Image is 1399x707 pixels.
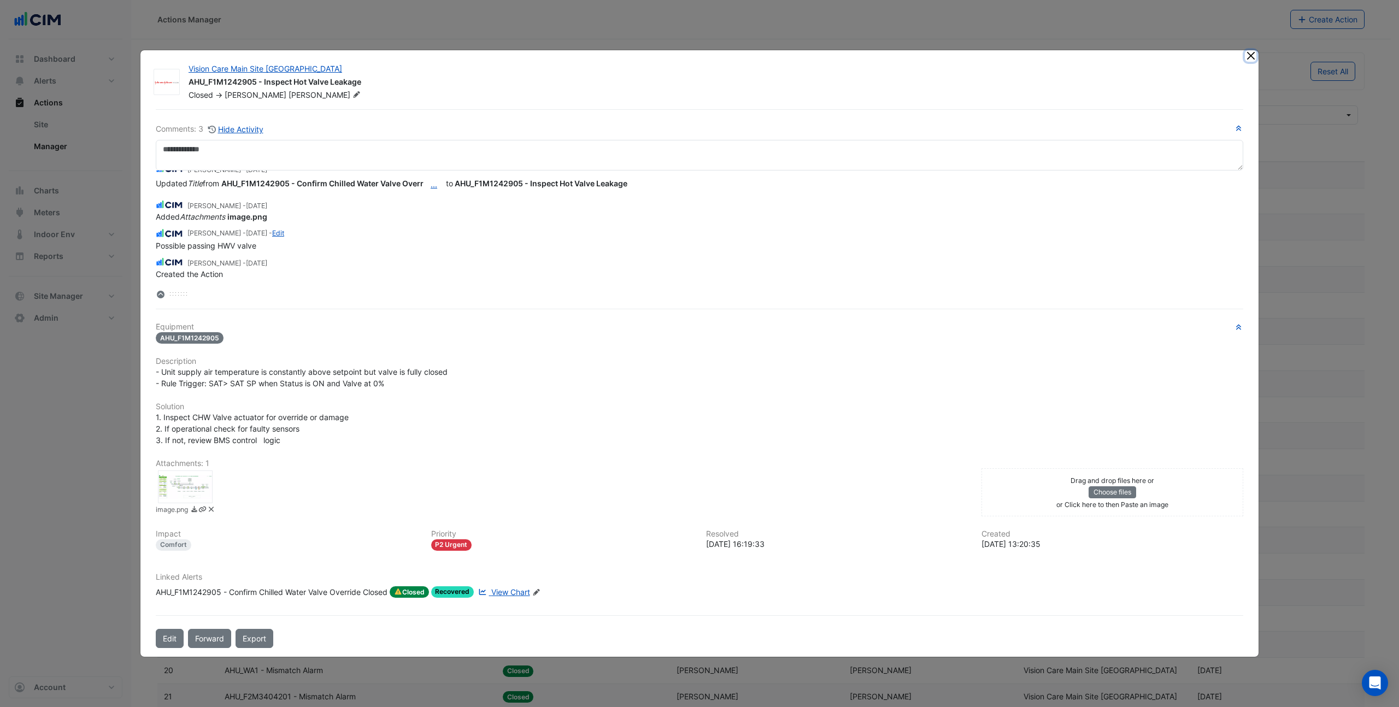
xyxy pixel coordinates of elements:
[158,470,213,503] div: image.png
[981,529,1244,539] h6: Created
[156,505,188,516] small: image.png
[246,259,267,267] span: 2025-06-23 13:20:35
[187,228,284,238] small: [PERSON_NAME] - -
[225,90,286,99] span: [PERSON_NAME]
[1089,486,1136,498] button: Choose files
[156,322,1243,332] h6: Equipment
[424,175,444,194] button: ...
[156,367,448,388] span: - Unit supply air temperature is constantly above setpoint but valve is fully closed - Rule Trigg...
[156,586,387,598] div: AHU_F1M1242905 - Confirm Chilled Water Valve Override Closed
[706,529,968,539] h6: Resolved
[156,573,1243,582] h6: Linked Alerts
[187,258,267,268] small: [PERSON_NAME] -
[156,179,219,188] span: Updated from
[156,629,184,648] button: Edit
[246,229,267,237] span: 2025-06-23 13:20:36
[390,586,429,598] span: Closed
[156,212,267,221] span: Added
[1245,50,1256,62] button: Close
[190,505,198,516] a: Download
[189,64,342,73] a: Vision Care Main Site [GEOGRAPHIC_DATA]
[189,90,213,99] span: Closed
[156,413,349,445] span: 1. Inspect CHW Valve actuator for override or damage 2. If operational check for faulty sensors 3...
[208,123,264,135] button: Hide Activity
[431,529,693,539] h6: Priority
[1362,670,1388,696] div: Open Intercom Messenger
[156,529,418,539] h6: Impact
[187,201,267,211] small: [PERSON_NAME] -
[180,212,225,221] em: Attachments
[154,77,179,88] img: JnJ Vision Care
[227,212,267,221] strong: image.png
[1056,500,1168,509] small: or Click here to then Paste an image
[246,202,267,210] span: 2025-06-23 13:20:57
[156,179,627,188] span: to
[187,179,203,188] em: Title
[156,357,1243,366] h6: Description
[491,587,530,597] span: View Chart
[156,123,264,135] div: Comments: 3
[156,332,224,344] span: AHU_F1M1242905
[431,586,474,598] span: Recovered
[156,269,223,279] span: Created the Action
[431,539,472,551] div: P2 Urgent
[236,629,273,648] a: Export
[156,291,166,298] fa-layers: Scroll to Top
[706,538,968,550] div: [DATE] 16:19:33
[188,629,231,648] button: Forward
[156,241,256,250] span: Possible passing HWV valve
[156,256,183,268] img: CIM
[156,459,1243,468] h6: Attachments: 1
[215,90,222,99] span: ->
[246,166,267,174] span: 2025-08-26 11:14:07
[156,402,1243,411] h6: Solution
[198,505,207,516] a: Copy link to clipboard
[455,179,627,188] span: AHU_F1M1242905 - Inspect Hot Valve Leakage
[476,586,530,598] a: View Chart
[289,90,363,101] span: [PERSON_NAME]
[156,199,183,211] img: CIM
[981,538,1244,550] div: [DATE] 13:20:35
[189,76,1232,90] div: AHU_F1M1242905 - Inspect Hot Valve Leakage
[156,227,183,239] img: CIM
[156,539,191,551] div: Comfort
[272,229,284,237] a: Edit
[532,588,540,597] fa-icon: Edit Linked Alerts
[1071,476,1154,485] small: Drag and drop files here or
[221,179,446,188] span: AHU_F1M1242905 - Confirm Chilled Water Valve Overr
[207,505,215,516] a: Delete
